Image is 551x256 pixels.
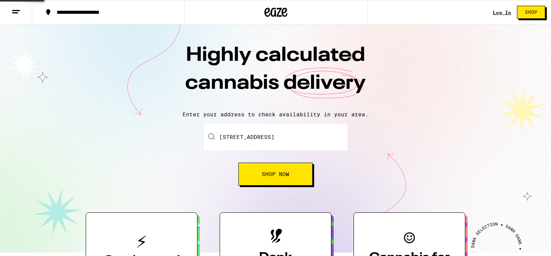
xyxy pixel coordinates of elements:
[142,42,409,105] h1: Highly calculated cannabis delivery
[238,163,313,186] button: Shop Now
[5,5,55,11] span: Hi. Need any help?
[511,6,551,19] a: Shop
[493,10,511,15] a: Log In
[8,111,543,117] p: Enter your address to check availability in your area.
[525,10,537,15] span: Shop
[262,171,289,177] span: Shop Now
[517,6,545,19] button: Shop
[204,124,347,150] input: Enter your delivery address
